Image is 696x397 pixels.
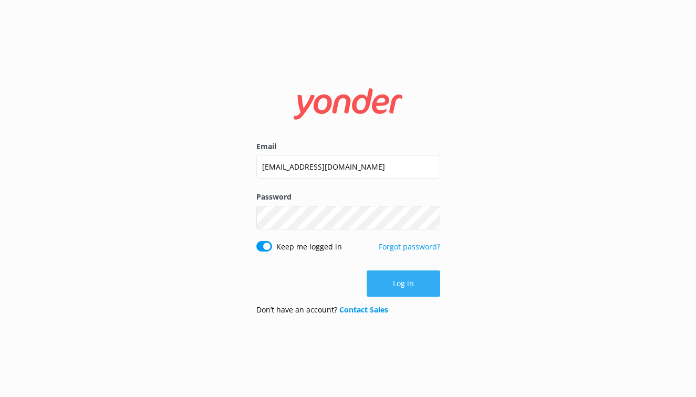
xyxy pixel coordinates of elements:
[367,270,440,297] button: Log in
[256,304,388,316] p: Don’t have an account?
[256,191,440,203] label: Password
[419,207,440,228] button: Show password
[379,242,440,252] a: Forgot password?
[256,155,440,179] input: user@emailaddress.com
[339,305,388,315] a: Contact Sales
[256,141,440,152] label: Email
[276,241,342,253] label: Keep me logged in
